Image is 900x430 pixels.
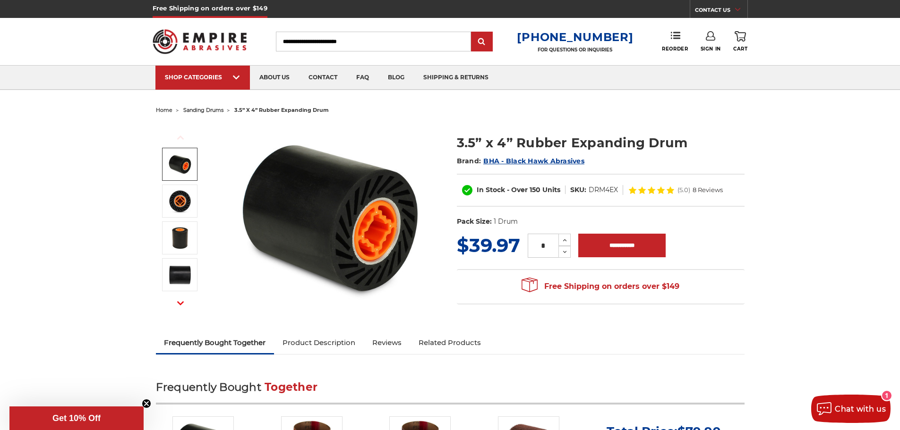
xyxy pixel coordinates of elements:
img: 3.5 inch x 4 inch expanding drum [168,189,192,213]
span: Get 10% Off [52,413,101,423]
span: Units [542,185,560,194]
button: Chat with us [811,395,891,423]
a: shipping & returns [414,66,498,90]
button: Previous [169,127,192,148]
a: Reviews [364,332,410,353]
span: 150 [530,185,540,194]
a: [PHONE_NUMBER] [517,30,633,44]
a: Product Description [274,332,364,353]
img: 3.5 inch rubber expanding drum for sanding belt [237,124,426,312]
a: Cart [733,31,747,52]
span: (5.0) [677,187,690,193]
span: 8 Reviews [693,187,723,193]
a: home [156,107,172,113]
a: blog [378,66,414,90]
a: faq [347,66,378,90]
dt: Pack Size: [457,217,492,227]
img: Empire Abrasives [153,23,247,60]
div: Get 10% OffClose teaser [9,406,144,430]
a: CONTACT US [695,5,747,18]
div: SHOP CATEGORIES [165,74,240,81]
button: Close teaser [142,399,151,408]
span: In Stock [477,185,505,194]
a: Related Products [410,332,489,353]
dt: SKU: [570,185,586,195]
span: 3.5” x 4” rubber expanding drum [234,107,329,113]
span: Sign In [701,46,721,52]
dd: 1 Drum [494,217,518,227]
span: $39.97 [457,234,520,257]
a: Reorder [662,31,688,51]
span: Reorder [662,46,688,52]
a: Frequently Bought Together [156,332,274,353]
img: Rubber expanding wheel for sanding drum [168,226,192,250]
button: Next [169,293,192,313]
div: 1 [882,391,891,400]
span: Together [265,380,317,394]
span: Cart [733,46,747,52]
span: Free Shipping on orders over $149 [522,277,679,296]
img: 3.5” x 4” Rubber Expanding Drum [168,263,192,287]
p: FOR QUESTIONS OR INQUIRIES [517,47,633,53]
span: - Over [507,185,528,194]
a: sanding drums [183,107,223,113]
a: about us [250,66,299,90]
input: Submit [472,33,491,51]
img: 3.5 inch rubber expanding drum for sanding belt [168,152,192,176]
a: BHA - Black Hawk Abrasives [483,157,584,165]
a: contact [299,66,347,90]
span: Chat with us [835,405,886,413]
span: Brand: [457,157,481,165]
span: Frequently Bought [156,380,261,394]
dd: DRM4EX [589,185,618,195]
h1: 3.5” x 4” Rubber Expanding Drum [457,134,745,152]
